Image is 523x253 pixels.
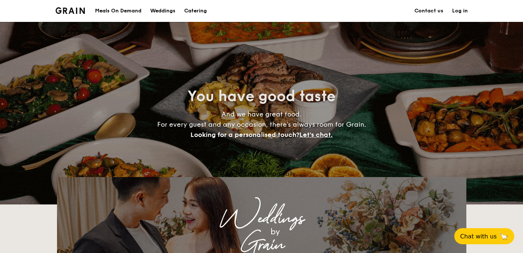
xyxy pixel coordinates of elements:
[460,233,497,240] span: Chat with us
[56,7,85,14] img: Grain
[299,131,333,139] span: Let's chat.
[500,232,508,241] span: 🦙
[454,228,514,244] button: Chat with us🦙
[121,238,402,252] div: Grain
[57,170,466,177] div: Loading menus magically...
[148,225,402,238] div: by
[56,7,85,14] a: Logotype
[121,212,402,225] div: Weddings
